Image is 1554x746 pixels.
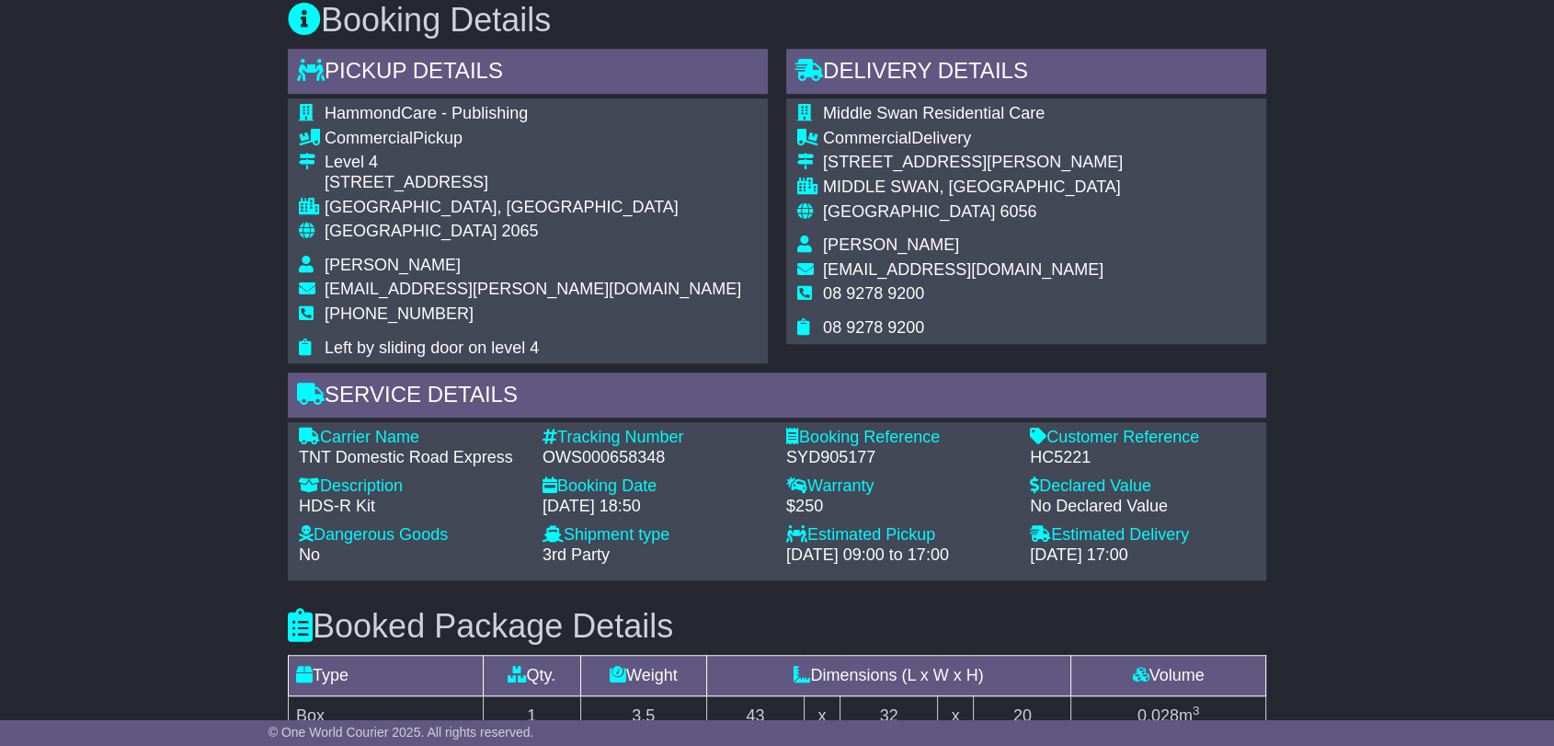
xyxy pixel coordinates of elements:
[786,448,1011,468] div: SYD905177
[786,497,1011,517] div: $250
[269,725,534,740] span: © One World Courier 2025. All rights reserved.
[299,497,524,517] div: HDS-R Kit
[325,256,461,274] span: [PERSON_NAME]
[1030,428,1255,448] div: Customer Reference
[823,104,1045,122] span: Middle Swan Residential Care
[937,696,973,737] td: x
[823,318,924,337] span: 08 9278 9200
[501,222,538,240] span: 2065
[823,129,911,147] span: Commercial
[706,656,1070,696] td: Dimensions (L x W x H)
[288,608,1266,645] h3: Booked Package Details
[1030,497,1255,517] div: No Declared Value
[325,339,539,357] span: Left by sliding door on level 4
[543,428,768,448] div: Tracking Number
[325,129,741,149] div: Pickup
[325,222,497,240] span: [GEOGRAPHIC_DATA]
[823,202,995,221] span: [GEOGRAPHIC_DATA]
[1030,525,1255,545] div: Estimated Delivery
[288,373,1266,422] div: Service Details
[786,476,1011,497] div: Warranty
[299,448,524,468] div: TNT Domestic Road Express
[325,104,528,122] span: HammondCare - Publishing
[325,304,474,323] span: [PHONE_NUMBER]
[1071,696,1266,737] td: m
[1193,704,1200,717] sup: 3
[288,2,1266,39] h3: Booking Details
[299,476,524,497] div: Description
[1030,476,1255,497] div: Declared Value
[325,173,741,193] div: [STREET_ADDRESS]
[325,198,741,218] div: [GEOGRAPHIC_DATA], [GEOGRAPHIC_DATA]
[823,153,1123,173] div: [STREET_ADDRESS][PERSON_NAME]
[823,129,1123,149] div: Delivery
[1000,202,1036,221] span: 6056
[840,696,938,737] td: 32
[543,448,768,468] div: OWS000658348
[1030,545,1255,566] div: [DATE] 17:00
[325,129,413,147] span: Commercial
[289,696,484,737] td: Box
[299,545,320,564] span: No
[543,545,610,564] span: 3rd Party
[543,525,768,545] div: Shipment type
[823,178,1123,198] div: MIDDLE SWAN, [GEOGRAPHIC_DATA]
[706,696,804,737] td: 43
[288,49,768,98] div: Pickup Details
[580,656,706,696] td: Weight
[289,656,484,696] td: Type
[1071,656,1266,696] td: Volume
[823,284,924,303] span: 08 9278 9200
[325,280,741,298] span: [EMAIL_ADDRESS][PERSON_NAME][DOMAIN_NAME]
[543,497,768,517] div: [DATE] 18:50
[1030,448,1255,468] div: HC5221
[786,49,1266,98] div: Delivery Details
[299,525,524,545] div: Dangerous Goods
[325,153,741,173] div: Level 4
[299,428,524,448] div: Carrier Name
[974,696,1071,737] td: 20
[804,696,840,737] td: x
[483,656,580,696] td: Qty.
[1137,706,1179,725] span: 0.028
[543,476,768,497] div: Booking Date
[823,235,959,254] span: [PERSON_NAME]
[823,260,1103,279] span: [EMAIL_ADDRESS][DOMAIN_NAME]
[483,696,580,737] td: 1
[786,525,1011,545] div: Estimated Pickup
[580,696,706,737] td: 3.5
[786,545,1011,566] div: [DATE] 09:00 to 17:00
[786,428,1011,448] div: Booking Reference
